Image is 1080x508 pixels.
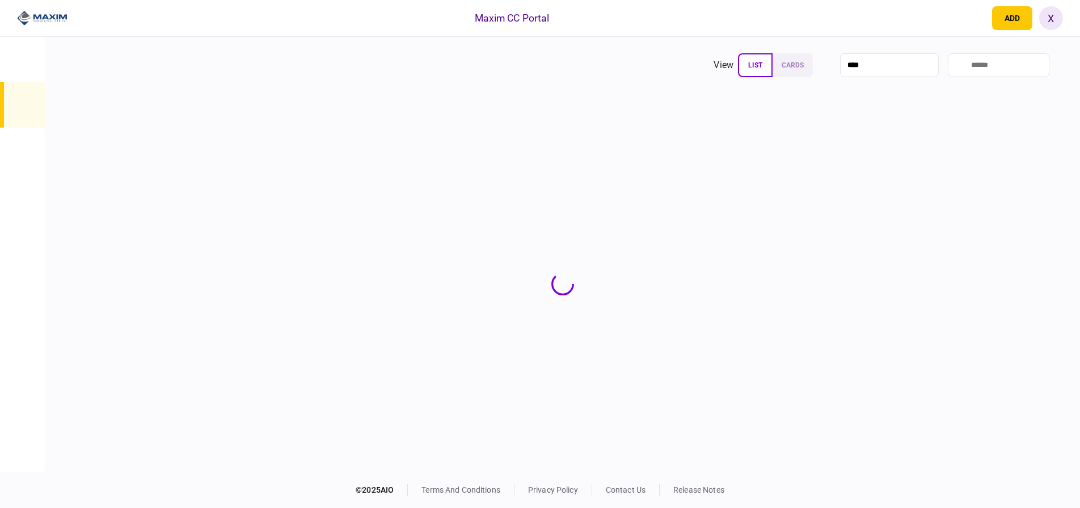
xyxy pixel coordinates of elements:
img: client company logo [17,10,67,27]
div: © 2025 AIO [356,484,408,496]
button: cards [773,53,813,77]
div: view [714,58,733,72]
a: contact us [606,485,646,494]
button: open notifications list [961,6,985,30]
span: cards [782,61,804,69]
div: Maxim CC Portal [475,11,550,26]
a: release notes [673,485,724,494]
button: X [1039,6,1063,30]
button: list [738,53,773,77]
a: terms and conditions [421,485,500,494]
button: open adding identity options [992,6,1032,30]
span: list [748,61,762,69]
a: privacy policy [528,485,578,494]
